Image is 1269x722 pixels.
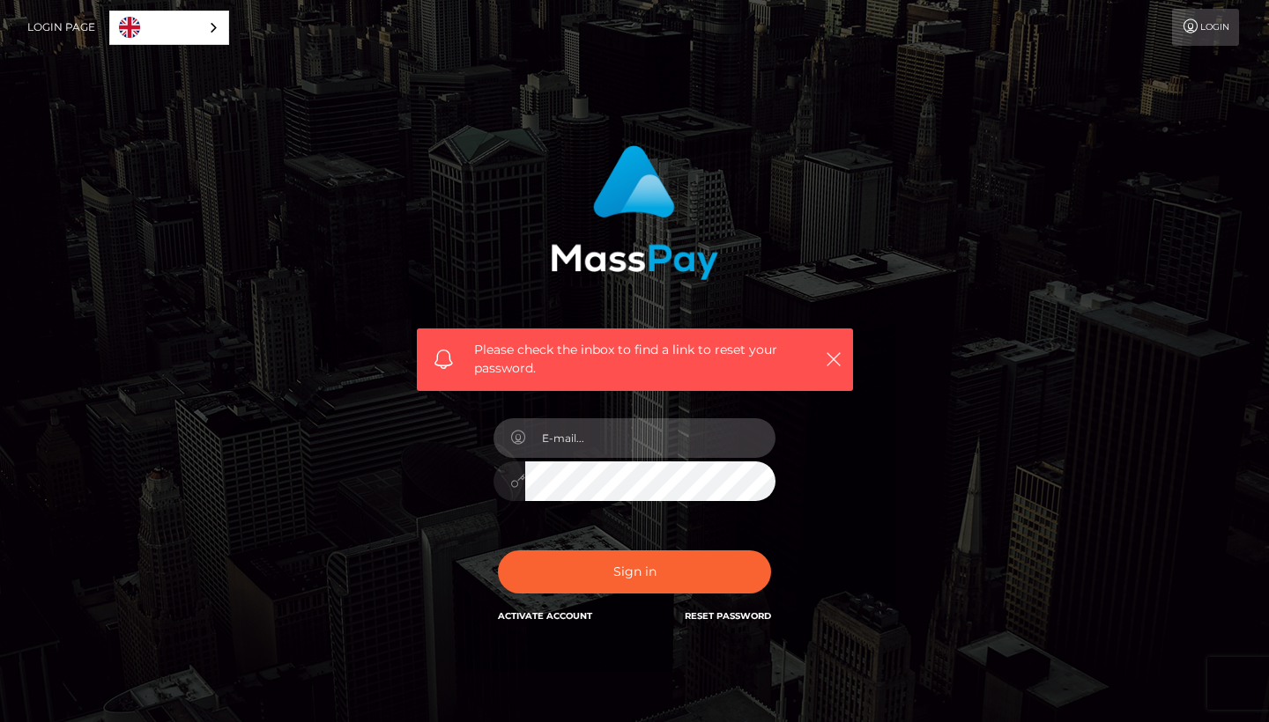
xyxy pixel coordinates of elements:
button: Sign in [498,550,771,593]
img: MassPay Login [551,145,718,280]
a: Activate Account [498,610,592,622]
aside: Language selected: English [109,11,229,45]
input: E-mail... [525,418,775,458]
a: Login [1172,9,1239,46]
a: Reset Password [685,610,771,622]
div: Language [109,11,229,45]
span: Please check the inbox to find a link to reset your password. [474,341,796,378]
a: English [110,11,228,44]
a: Login Page [27,9,95,46]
